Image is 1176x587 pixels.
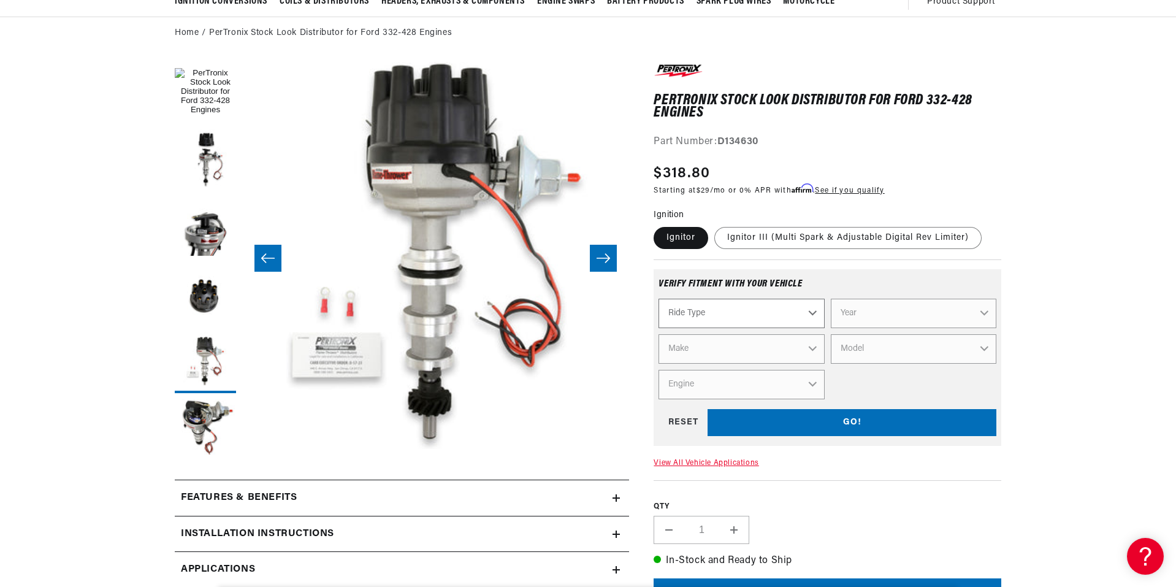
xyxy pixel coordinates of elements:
a: Home [175,26,199,40]
strong: D134630 [717,137,758,147]
summary: Features & Benefits [175,480,629,516]
h1: PerTronix Stock Look Distributor for Ford 332-428 Engines [654,94,1001,120]
button: Load image 1 in gallery view [175,62,236,123]
button: Slide left [254,245,281,272]
label: Ignitor III (Multi Spark & Adjustable Digital Rev Limiter) [714,227,982,249]
button: Load image 3 in gallery view [175,197,236,258]
button: Slide right [590,245,617,272]
p: Starting at /mo or 0% APR with . [654,185,884,196]
label: QTY [654,502,1001,512]
nav: breadcrumbs [175,26,1001,40]
span: Applications [181,562,255,578]
label: Ignitor [654,227,708,249]
summary: Installation instructions [175,516,629,552]
select: Ride Type [659,299,824,328]
button: Load image 2 in gallery view [175,129,236,191]
span: $29 [697,187,710,194]
a: See if you qualify - Learn more about Affirm Financing (opens in modal) [815,187,884,194]
media-gallery: Gallery Viewer [175,62,629,455]
div: Part Number: [654,134,1001,150]
select: Engine [659,370,824,399]
button: Load image 6 in gallery view [175,399,236,461]
span: $318.80 [654,163,710,185]
a: PerTronix Stock Look Distributor for Ford 332-428 Engines [209,26,452,40]
p: In-Stock and Ready to Ship [654,553,1001,569]
legend: Ignition [654,209,685,221]
select: Make [659,334,824,364]
a: View All Vehicle Applications [654,459,758,467]
button: Load image 4 in gallery view [175,264,236,326]
select: Year [831,299,996,328]
h2: Installation instructions [181,526,334,542]
span: Affirm [792,184,813,193]
h2: Features & Benefits [181,490,297,506]
div: Verify fitment with your vehicle [659,279,996,299]
select: Model [831,334,996,364]
button: Load image 5 in gallery view [175,332,236,393]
